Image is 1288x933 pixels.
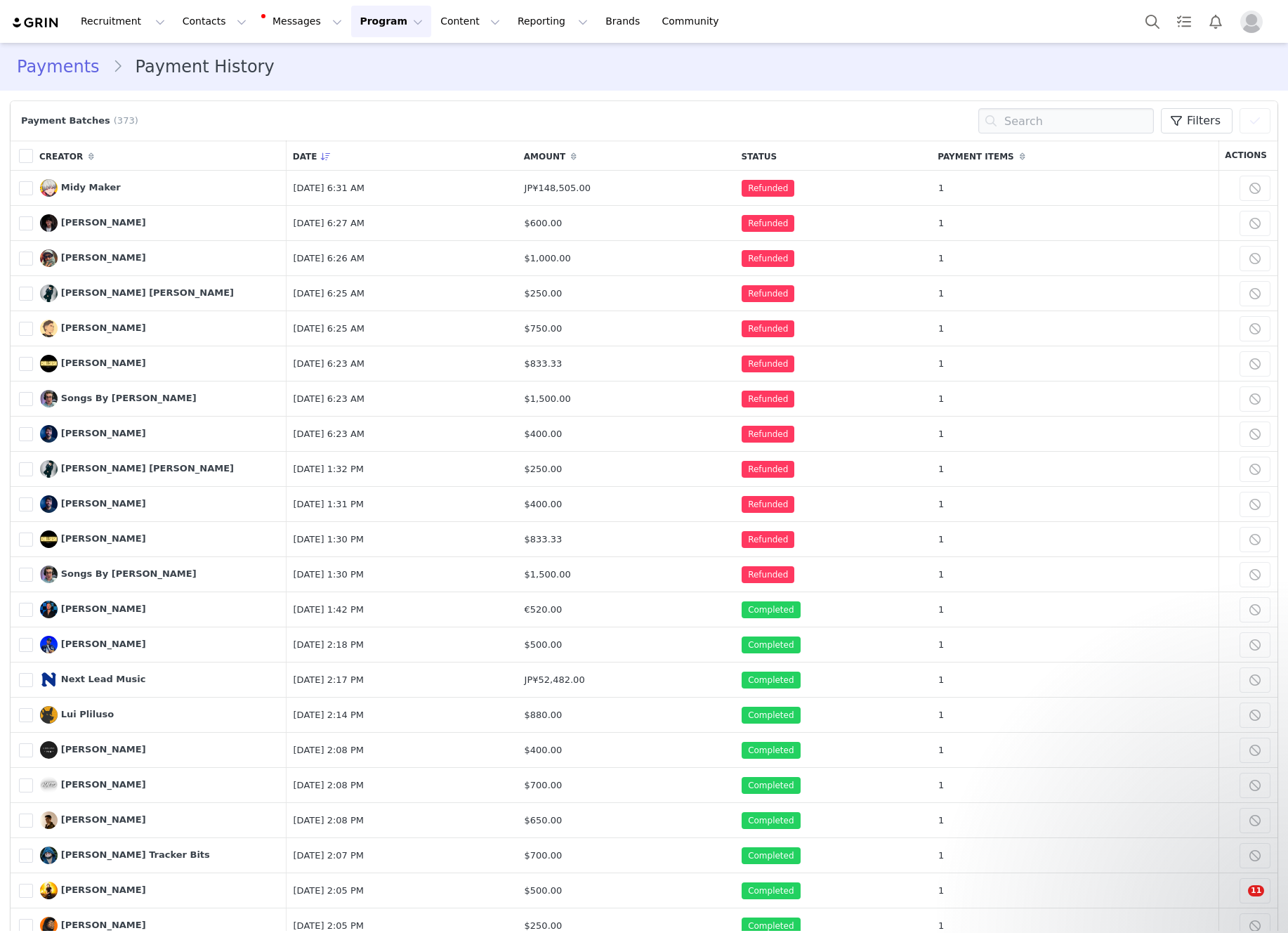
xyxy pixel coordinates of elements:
[40,601,58,618] img: Anthony Canedo
[525,358,563,369] span: $833.33
[931,733,1218,768] td: 1
[40,741,58,759] img: Pedro Zazur
[525,253,571,263] span: $1,000.00
[11,16,60,30] img: grin logo
[287,557,518,592] td: [DATE] 1:30 PM
[931,873,1218,908] td: 1
[742,496,794,513] span: Refunded
[40,495,146,513] a: [PERSON_NAME]
[525,674,585,685] span: JP¥52,482.00
[40,671,146,689] a: Next Lead Music
[40,390,197,407] a: Songs By [PERSON_NAME]
[18,114,145,128] div: Payment Batches
[40,811,146,829] a: [PERSON_NAME]
[40,425,146,443] a: [PERSON_NAME]
[931,311,1218,346] td: 1
[61,779,146,790] span: [PERSON_NAME]
[287,698,518,733] td: [DATE] 2:14 PM
[287,803,518,838] td: [DATE] 2:08 PM
[40,320,58,337] img: Rafael Vaca Elizalde
[931,452,1218,487] td: 1
[742,355,794,372] span: Refunded
[61,603,146,614] span: [PERSON_NAME]
[742,847,800,864] span: Completed
[742,882,800,899] span: Completed
[287,592,518,627] td: [DATE] 1:42 PM
[742,637,800,653] span: Completed
[40,249,58,267] img: Felipe Saavedra
[931,522,1218,557] td: 1
[993,797,1274,895] iframe: Intercom notifications message
[742,566,794,583] span: Refunded
[525,534,563,544] span: $833.33
[40,601,146,618] a: [PERSON_NAME]
[931,627,1218,663] td: 1
[742,180,794,197] span: Refunded
[287,417,518,452] td: [DATE] 6:23 AM
[931,592,1218,627] td: 1
[1218,141,1277,171] th: Actions
[931,698,1218,733] td: 1
[61,709,114,719] span: Lui Pliluso
[525,323,563,334] span: $750.00
[931,803,1218,838] td: 1
[525,885,563,896] span: $500.00
[287,487,518,522] td: [DATE] 1:31 PM
[40,390,58,407] img: Songs By Spencer
[40,566,58,583] img: Songs By Spencer
[61,182,121,193] span: Midy Maker
[40,285,58,302] img: Axel Mauricio Arce León
[40,847,58,864] img: Javier Tracker Bits
[256,6,350,37] button: Messages
[61,744,146,755] span: [PERSON_NAME]
[61,322,146,333] span: [PERSON_NAME]
[1169,6,1200,37] a: Tasks
[978,108,1154,133] input: Search
[287,768,518,803] td: [DATE] 2:08 PM
[40,671,58,689] img: Next Lead Music
[287,381,518,417] td: [DATE] 6:23 AM
[61,287,234,298] span: [PERSON_NAME] [PERSON_NAME]
[931,381,1218,417] td: 1
[40,285,234,302] a: [PERSON_NAME] [PERSON_NAME]
[40,706,114,724] a: Lui Pliluso
[287,241,518,276] td: [DATE] 6:26 AM
[931,768,1218,803] td: 1
[742,320,794,337] span: Refunded
[525,920,563,931] span: $250.00
[40,179,58,197] img: Midy Maker
[525,745,563,755] span: $400.00
[61,533,146,544] span: [PERSON_NAME]
[742,672,800,689] span: Completed
[174,6,255,37] button: Contacts
[525,850,563,861] span: $700.00
[287,141,518,171] th: Date
[61,252,146,263] span: [PERSON_NAME]
[1161,108,1233,133] button: Filters
[40,776,146,794] a: [PERSON_NAME]
[114,114,138,128] span: (373)
[742,215,794,232] span: Refunded
[1137,6,1168,37] button: Search
[525,499,563,509] span: $400.00
[1232,11,1277,33] button: Profile
[931,276,1218,311] td: 1
[742,426,794,443] span: Refunded
[931,663,1218,698] td: 1
[931,141,1218,171] th: Payment Items
[40,882,146,899] a: [PERSON_NAME]
[351,6,431,37] button: Program
[40,214,58,232] img: Henrique Da Silva
[735,141,931,171] th: Status
[61,814,146,825] span: [PERSON_NAME]
[742,461,794,478] span: Refunded
[931,171,1218,206] td: 1
[61,217,146,228] span: [PERSON_NAME]
[931,346,1218,381] td: 1
[61,920,146,930] span: [PERSON_NAME]
[287,452,518,487] td: [DATE] 1:32 PM
[742,285,794,302] span: Refunded
[525,815,563,826] span: $650.00
[40,882,58,899] img: Damon Sharpe
[654,6,734,37] a: Community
